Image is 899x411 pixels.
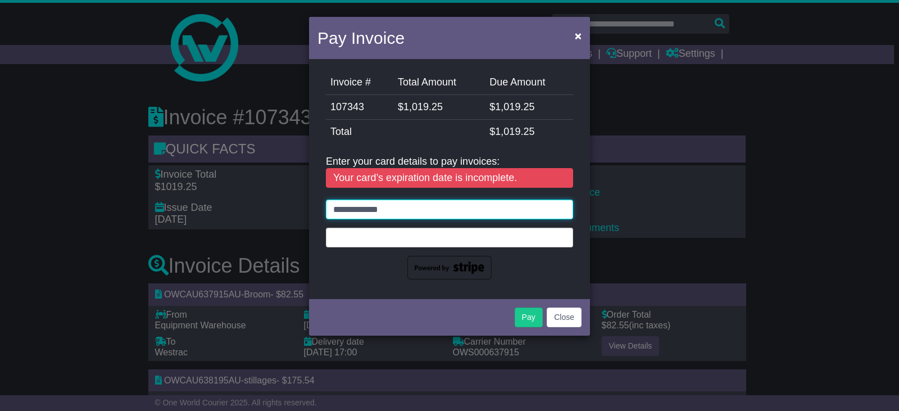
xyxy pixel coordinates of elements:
[485,70,573,95] td: Due Amount
[485,120,573,144] td: $
[326,168,573,188] div: Your card’s expiration date is incomplete.
[326,120,485,144] td: Total
[333,232,566,241] iframe: Secure card payment input frame
[569,24,587,47] button: Close
[326,95,393,120] td: 107343
[326,70,393,95] td: Invoice #
[575,29,582,42] span: ×
[547,308,582,327] button: Close
[495,126,534,137] span: 1,019.25
[495,101,534,112] span: 1,019.25
[317,25,405,51] h4: Pay Invoice
[407,256,492,279] img: powered-by-stripe.png
[403,101,443,112] span: 1,019.25
[326,156,573,279] div: Enter your card details to pay invoices:
[485,95,573,120] td: $
[515,308,543,327] button: Pay
[393,95,485,120] td: $
[393,70,485,95] td: Total Amount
